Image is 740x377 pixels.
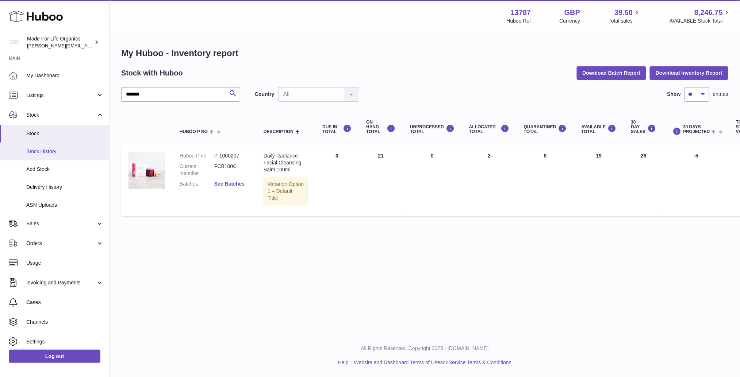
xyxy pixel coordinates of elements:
div: ON HAND Total [366,120,395,135]
a: See Batches [214,181,245,187]
td: 19 [574,145,624,216]
a: Help [338,359,349,365]
label: Country [255,91,275,98]
div: Variation: [264,177,308,206]
a: Website and Dashboard Terms of Use [354,359,440,365]
span: Add Stock [26,166,104,173]
div: AVAILABLE Total [582,124,617,134]
button: Download Inventory Report [650,66,728,79]
h2: Stock with Huboo [121,68,183,78]
span: Stock [26,112,96,118]
span: 39.50 [614,8,633,18]
div: Made For Life Organics [27,35,93,49]
td: 26 [624,145,664,216]
strong: 13787 [511,8,531,18]
span: Delivery History [26,184,104,191]
span: Stock [26,130,104,137]
span: Description [264,129,294,134]
li: and [352,359,511,366]
span: Cases [26,299,104,306]
p: All Rights Reserved. Copyright 2025 - [DOMAIN_NAME] [115,345,734,352]
strong: GBP [564,8,580,18]
td: 0 [403,145,462,216]
td: 2 [462,145,517,216]
span: ASN Uploads [26,202,104,209]
div: UNPROCESSED Total [410,124,455,134]
div: 30 DAY SALES [631,120,656,135]
dt: Huboo P no [180,152,214,159]
div: Currency [560,18,580,24]
span: Listings [26,92,96,99]
span: [PERSON_NAME][EMAIL_ADDRESS][PERSON_NAME][DOMAIN_NAME] [27,43,185,48]
span: Stock History [26,148,104,155]
span: Huboo P no [180,129,208,134]
a: Service Terms & Conditions [449,359,511,365]
td: -5 [664,145,729,216]
div: QUARANTINED Total [524,124,567,134]
span: entries [713,91,728,98]
img: product image [129,152,165,189]
h1: My Huboo - Inventory report [121,47,728,59]
dd: P-1000207 [214,152,249,159]
img: geoff.winwood@madeforlifeorganics.com [9,37,20,48]
div: DUE IN TOTAL [322,124,352,134]
span: Orders [26,240,96,247]
span: 0 [544,153,547,159]
dt: Current identifier [180,163,214,177]
span: Sales [26,220,96,227]
span: 30 DAYS PROJECTED [683,125,710,134]
span: Invoicing and Payments [26,279,96,286]
span: Usage [26,260,104,267]
div: Huboo Ref [507,18,531,24]
span: Option 1 = Default Title; [268,181,304,201]
span: Settings [26,338,104,345]
a: 8,246.75 AVAILABLE Stock Total [670,8,731,24]
td: 21 [359,145,403,216]
span: My Dashboard [26,72,104,79]
a: Log out [9,350,100,363]
span: 8,246.75 [694,8,723,18]
div: Daily Radiance Facial Cleansing Balm 100ml [264,152,308,173]
dd: FCB100C [214,163,249,177]
label: Show [667,91,681,98]
button: Download Batch Report [577,66,647,79]
td: 0 [315,145,359,216]
a: 39.50 Total sales [609,8,641,24]
dt: Batches [180,180,214,187]
span: Channels [26,319,104,326]
div: ALLOCATED Total [469,124,509,134]
span: Total sales [609,18,641,24]
span: AVAILABLE Stock Total [670,18,731,24]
